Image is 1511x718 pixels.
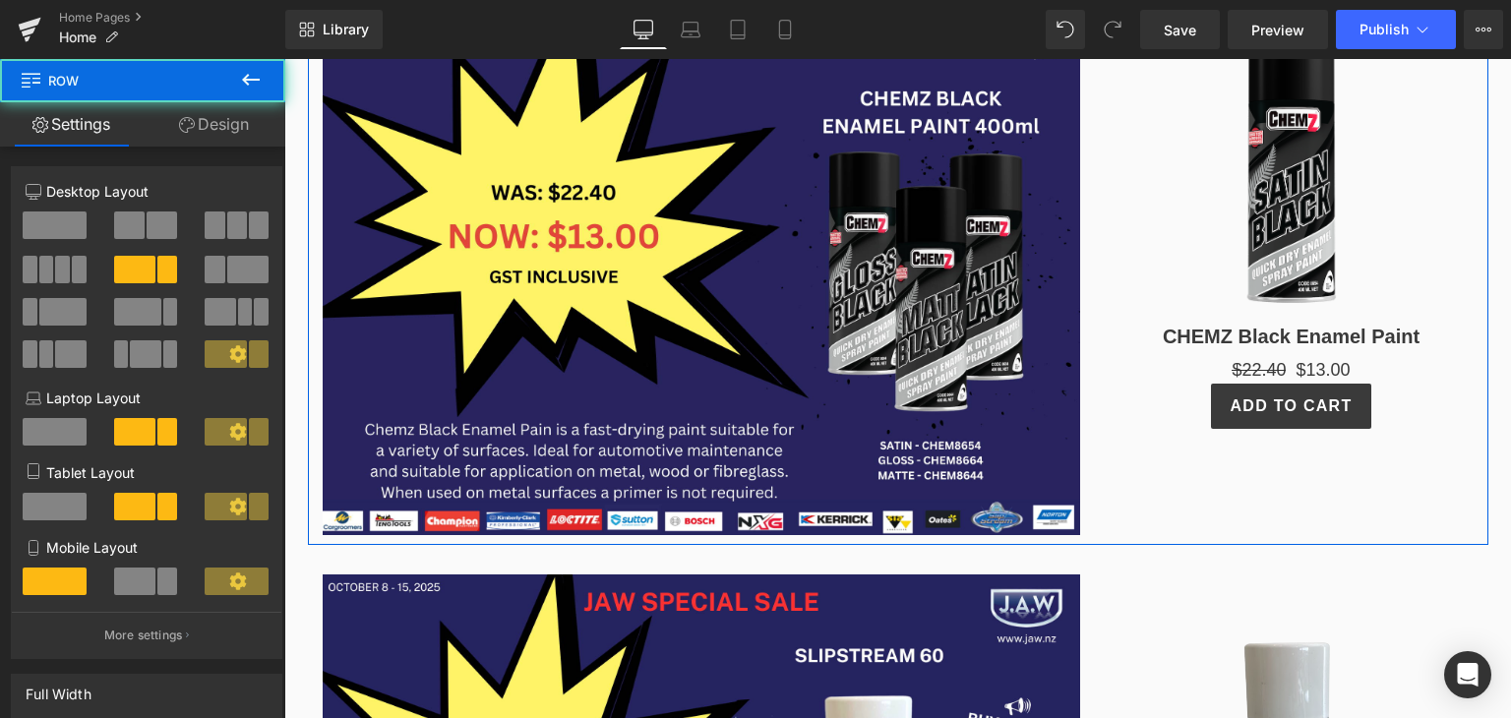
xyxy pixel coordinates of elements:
a: Design [143,102,285,147]
a: CHEMZ Black Enamel Paint [878,266,1135,289]
p: More settings [104,627,183,644]
a: Tablet [714,10,761,49]
button: Add To Cart [927,325,1086,370]
div: Open Intercom Messenger [1444,651,1491,698]
a: Preview [1228,10,1328,49]
span: Row [20,59,216,102]
div: Full Width [26,675,91,702]
button: More settings [12,612,281,658]
span: $22.40 [947,301,1001,321]
span: Library [323,21,369,38]
button: Undo [1046,10,1085,49]
span: $13.00 [1012,298,1066,325]
a: Mobile [761,10,809,49]
button: Publish [1336,10,1456,49]
span: Save [1164,20,1196,40]
a: Laptop [667,10,714,49]
span: Preview [1251,20,1304,40]
p: Mobile Layout [26,537,268,558]
p: Tablet Layout [26,462,268,483]
button: More [1464,10,1503,49]
p: Desktop Layout [26,181,268,202]
a: New Library [285,10,383,49]
span: Add To Cart [945,338,1067,355]
span: Home [59,30,96,45]
button: Redo [1093,10,1132,49]
p: Laptop Layout [26,388,268,408]
a: Home Pages [59,10,285,26]
a: Desktop [620,10,667,49]
span: Publish [1360,22,1409,37]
